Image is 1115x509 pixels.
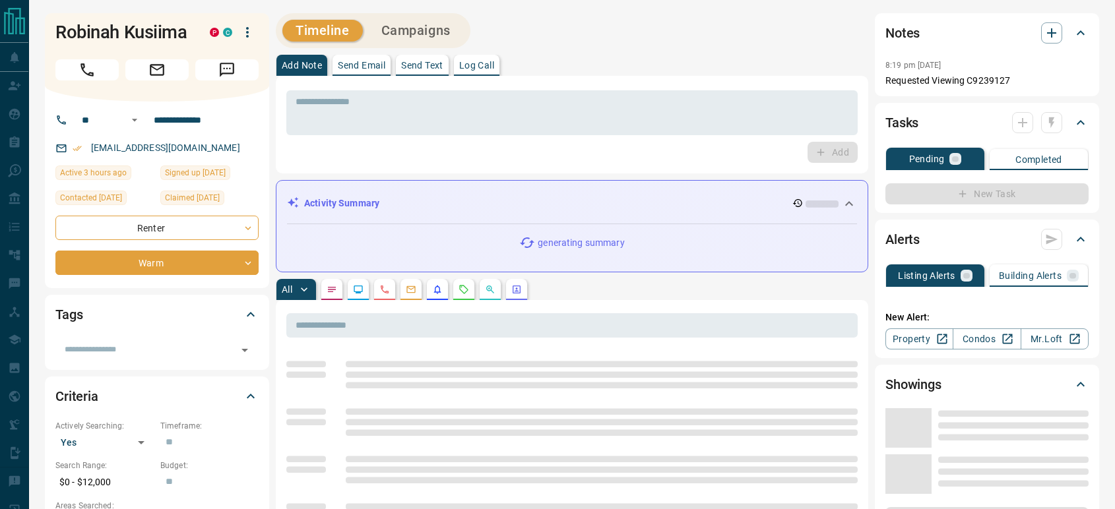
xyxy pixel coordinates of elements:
p: New Alert: [885,311,1089,324]
p: Actively Searching: [55,420,154,432]
p: 8:19 pm [DATE] [885,61,941,70]
p: Timeframe: [160,420,259,432]
p: Send Text [401,61,443,70]
a: Mr.Loft [1021,328,1089,349]
svg: Requests [459,284,469,295]
p: Log Call [459,61,494,70]
p: Pending [909,154,945,164]
p: Budget: [160,460,259,471]
svg: Agent Actions [511,284,522,295]
div: Criteria [55,380,259,412]
p: Completed [1015,155,1062,164]
button: Timeline [282,20,363,42]
p: generating summary [538,236,624,250]
div: Showings [885,369,1089,400]
h2: Alerts [885,229,920,250]
p: Listing Alerts [898,271,955,280]
div: Renter [55,216,259,240]
span: Contacted [DATE] [60,191,122,204]
span: Email [125,59,189,80]
p: $0 - $12,000 [55,471,154,493]
div: Sat Jul 05 2025 [160,191,259,209]
svg: Notes [327,284,337,295]
a: [EMAIL_ADDRESS][DOMAIN_NAME] [91,142,240,153]
button: Campaigns [368,20,464,42]
p: All [282,285,292,294]
div: property.ca [210,28,219,37]
h2: Notes [885,22,920,44]
div: Warm [55,251,259,275]
div: condos.ca [223,28,232,37]
h1: Robinah Kusiima [55,22,190,43]
span: Message [195,59,259,80]
div: Activity Summary [287,191,857,216]
h2: Showings [885,374,941,395]
span: Active 3 hours ago [60,166,127,179]
button: Open [236,341,254,359]
a: Condos [953,328,1021,349]
h2: Tasks [885,112,918,133]
p: Requested Viewing C9239127 [885,74,1089,88]
svg: Lead Browsing Activity [353,284,364,295]
p: Send Email [338,61,385,70]
p: Building Alerts [999,271,1062,280]
div: Yes [55,432,154,453]
span: Signed up [DATE] [165,166,226,179]
div: Notes [885,17,1089,49]
svg: Listing Alerts [432,284,443,295]
svg: Email Verified [73,144,82,153]
button: Open [127,112,143,128]
p: Activity Summary [304,196,379,210]
span: Claimed [DATE] [165,191,220,204]
p: Add Note [282,61,322,70]
div: Tue Aug 12 2025 [55,165,154,184]
div: Thu Jun 22 2023 [160,165,259,184]
div: Mon Jul 07 2025 [55,191,154,209]
div: Tasks [885,107,1089,138]
div: Tags [55,299,259,330]
svg: Calls [379,284,390,295]
div: Alerts [885,224,1089,255]
svg: Emails [406,284,416,295]
svg: Opportunities [485,284,495,295]
span: Call [55,59,119,80]
p: Search Range: [55,460,154,471]
h2: Criteria [55,386,98,407]
h2: Tags [55,304,82,325]
a: Property [885,328,953,349]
